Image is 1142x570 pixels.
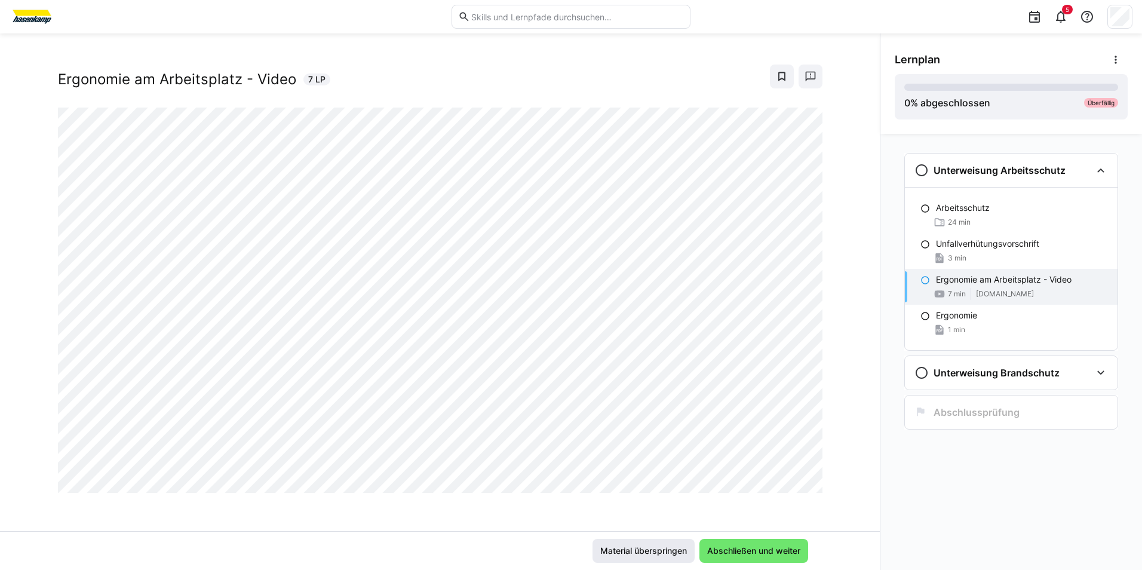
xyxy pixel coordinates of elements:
[936,274,1072,286] p: Ergonomie am Arbeitsplatz - Video
[976,289,1034,299] span: [DOMAIN_NAME]
[948,217,971,227] span: 24 min
[593,539,695,563] button: Material überspringen
[895,53,940,66] span: Lernplan
[934,406,1020,418] h3: Abschlussprüfung
[598,545,689,557] span: Material überspringen
[948,253,966,263] span: 3 min
[904,97,910,109] span: 0
[936,202,990,214] p: Arbeitsschutz
[699,539,808,563] button: Abschließen und weiter
[705,545,802,557] span: Abschließen und weiter
[470,11,684,22] input: Skills und Lernpfade durchsuchen…
[936,309,977,321] p: Ergonomie
[948,289,966,299] span: 7 min
[936,238,1039,250] p: Unfallverhütungsvorschrift
[1066,6,1069,13] span: 5
[934,164,1066,176] h3: Unterweisung Arbeitsschutz
[934,367,1060,379] h3: Unterweisung Brandschutz
[308,73,326,85] span: 7 LP
[1084,98,1118,108] div: Überfällig
[948,325,965,335] span: 1 min
[904,96,990,110] div: % abgeschlossen
[58,71,296,88] h2: Ergonomie am Arbeitsplatz - Video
